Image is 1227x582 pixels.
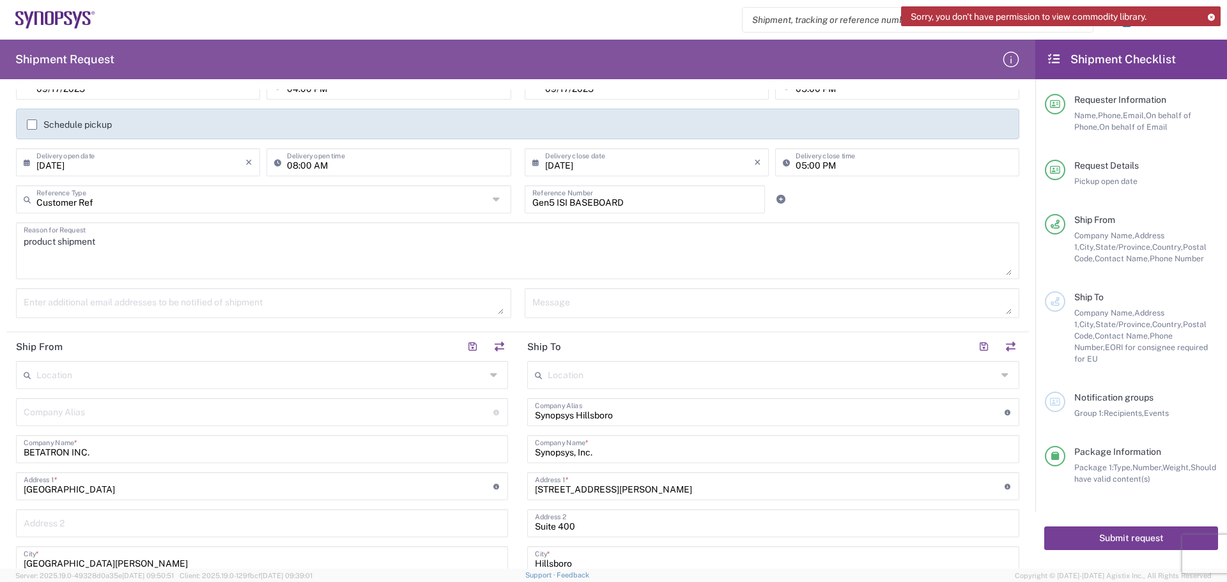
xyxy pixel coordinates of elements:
i: × [245,152,252,172]
span: Number, [1132,463,1162,472]
span: Name, [1074,111,1098,120]
input: Shipment, tracking or reference number [743,8,1074,32]
span: EORI for consignee required for EU [1074,342,1208,364]
span: Country, [1152,242,1183,252]
span: Ship To [1074,292,1104,302]
span: Client: 2025.19.0-129fbcf [180,572,313,579]
span: Phone Number [1150,254,1204,263]
a: Feedback [557,571,589,579]
span: Email, [1123,111,1146,120]
span: Company Name, [1074,231,1134,240]
span: Group 1: [1074,408,1104,418]
label: Schedule pickup [27,119,112,130]
span: Phone, [1098,111,1123,120]
span: Events [1144,408,1169,418]
span: Country, [1152,319,1183,329]
span: Server: 2025.19.0-49328d0a35e [15,572,174,579]
span: Requester Information [1074,95,1166,105]
h2: Shipment Request [15,52,114,67]
span: Sorry, you don't have permission to view commodity library. [911,11,1146,22]
span: Request Details [1074,160,1139,171]
span: Copyright © [DATE]-[DATE] Agistix Inc., All Rights Reserved [1015,570,1212,581]
h2: Shipment Checklist [1047,52,1176,67]
span: Contact Name, [1095,331,1150,341]
span: Type, [1113,463,1132,472]
button: Submit request [1044,526,1218,550]
span: State/Province, [1095,242,1152,252]
i: × [754,152,761,172]
span: Contact Name, [1095,254,1150,263]
span: State/Province, [1095,319,1152,329]
span: Weight, [1162,463,1191,472]
h2: Ship From [16,341,63,353]
span: Package 1: [1074,463,1113,472]
a: Support [525,571,557,579]
span: Pickup open date [1074,176,1138,186]
span: Company Name, [1074,308,1134,318]
span: City, [1079,319,1095,329]
h2: Ship To [527,341,561,353]
span: Package Information [1074,447,1161,457]
span: [DATE] 09:39:01 [261,572,313,579]
span: [DATE] 09:50:51 [122,572,174,579]
span: On behalf of Email [1099,122,1168,132]
span: Ship From [1074,215,1115,225]
a: Add Reference [772,190,790,208]
span: Recipients, [1104,408,1144,418]
span: City, [1079,242,1095,252]
span: Notification groups [1074,392,1154,402]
